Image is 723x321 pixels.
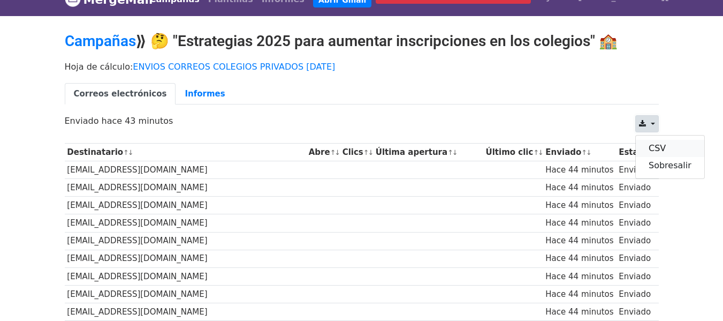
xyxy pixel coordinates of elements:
[67,289,207,299] font: [EMAIL_ADDRESS][DOMAIN_NAME]
[619,200,651,210] font: Enviado
[123,148,129,156] a: ↑
[545,183,613,192] font: Hace 44 minutos
[363,148,369,156] a: ↑
[545,200,613,210] font: Hace 44 minutos
[619,272,651,281] font: Enviado
[133,62,335,72] a: ENVIOS CORREOS COLEGIOS PRIVADOS [DATE]
[309,147,330,157] font: Abre
[376,147,447,157] font: Última apertura
[67,253,207,263] font: [EMAIL_ADDRESS][DOMAIN_NAME]
[67,183,207,192] font: [EMAIL_ADDRESS][DOMAIN_NAME]
[65,32,136,50] a: Campañas
[545,165,613,175] font: Hace 44 minutos
[619,147,650,157] font: Estado
[545,147,581,157] font: Enviado
[74,89,167,99] font: Correos electrónicos
[67,236,207,245] font: [EMAIL_ADDRESS][DOMAIN_NAME]
[581,148,587,156] a: ↑
[545,253,613,263] font: Hace 44 minutos
[67,200,207,210] font: [EMAIL_ADDRESS][DOMAIN_NAME]
[67,147,123,157] font: Destinatario
[619,183,651,192] font: Enviado
[330,148,336,156] a: ↑
[619,236,651,245] font: Enviado
[486,147,534,157] font: Último clic
[343,147,363,157] font: Clics
[533,148,539,156] a: ↑
[452,148,458,156] a: ↓
[619,307,651,317] font: Enviado
[636,157,704,174] a: Sobresalir
[545,272,613,281] font: Hace 44 minutos
[619,218,651,228] font: Enviado
[636,140,704,157] a: CSV
[334,148,340,156] a: ↓
[185,89,225,99] font: Informes
[545,236,613,245] font: Hace 44 minutos
[545,289,613,299] font: Hace 44 minutos
[545,218,613,228] font: Hace 44 minutos
[669,270,723,321] iframe: Widget de chat
[136,32,618,50] font: ⟫ 🤔 "Estrategias 2025 para aumentar inscripciones en los colegios" 🏫
[65,83,176,105] a: Correos electrónicos
[368,148,374,156] a: ↓
[67,165,207,175] font: [EMAIL_ADDRESS][DOMAIN_NAME]
[128,148,134,156] a: ↓
[619,253,651,263] font: Enviado
[67,307,207,317] font: [EMAIL_ADDRESS][DOMAIN_NAME]
[545,307,613,317] font: Hace 44 minutos
[586,148,592,156] a: ↓
[649,160,691,170] font: Sobresalir
[619,289,651,299] font: Enviado
[65,116,173,126] font: Enviado hace 43 minutos
[538,148,544,156] a: ↓
[67,272,207,281] font: [EMAIL_ADDRESS][DOMAIN_NAME]
[176,83,234,105] a: Informes
[65,62,133,72] font: Hoja de cálculo:
[447,148,453,156] a: ↑
[67,218,207,228] font: [EMAIL_ADDRESS][DOMAIN_NAME]
[619,165,651,175] font: Enviado
[649,143,666,153] font: CSV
